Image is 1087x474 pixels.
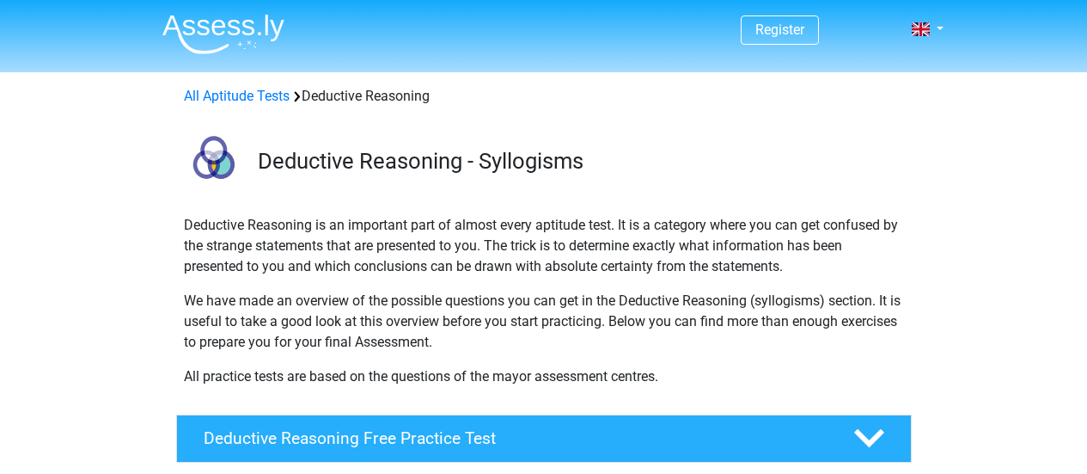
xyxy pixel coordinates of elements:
p: All practice tests are based on the questions of the mayor assessment centres. [184,366,904,387]
img: deductive reasoning [177,127,250,200]
a: All Aptitude Tests [184,88,290,104]
h4: Deductive Reasoning Free Practice Test [204,428,826,448]
p: We have made an overview of the possible questions you can get in the Deductive Reasoning (syllog... [184,291,904,353]
a: Register [755,22,804,38]
h3: Deductive Reasoning - Syllogisms [258,148,898,175]
img: Assessly [162,14,284,54]
a: Deductive Reasoning Free Practice Test [169,415,919,463]
p: Deductive Reasoning is an important part of almost every aptitude test. It is a category where yo... [184,215,904,277]
div: Deductive Reasoning [177,86,911,107]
